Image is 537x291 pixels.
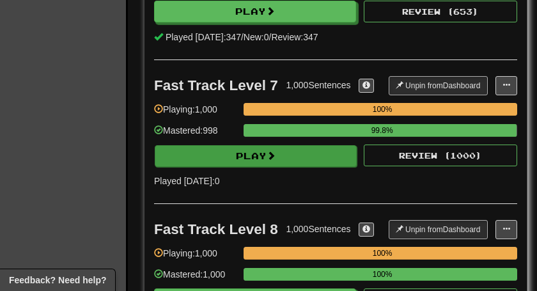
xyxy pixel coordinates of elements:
[154,103,237,124] div: Playing: 1,000
[155,145,357,167] button: Play
[154,77,278,93] div: Fast Track Level 7
[271,32,318,42] span: Review: 347
[154,124,237,145] div: Mastered: 998
[166,32,241,42] span: Played [DATE]: 347
[154,268,237,289] div: Mastered: 1,000
[286,223,350,235] div: 1,000 Sentences
[9,274,106,287] span: Open feedback widget
[154,247,237,268] div: Playing: 1,000
[269,32,272,42] span: /
[389,76,488,95] button: Unpin fromDashboard
[389,220,488,239] button: Unpin fromDashboard
[247,124,517,137] div: 99.8%
[364,1,517,22] button: Review (653)
[241,32,244,42] span: /
[286,79,350,91] div: 1,000 Sentences
[154,176,219,186] span: Played [DATE]: 0
[154,221,278,237] div: Fast Track Level 8
[247,268,517,281] div: 100%
[244,32,269,42] span: New: 0
[364,145,517,166] button: Review (1000)
[247,247,517,260] div: 100%
[247,103,517,116] div: 100%
[154,1,356,22] button: Play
